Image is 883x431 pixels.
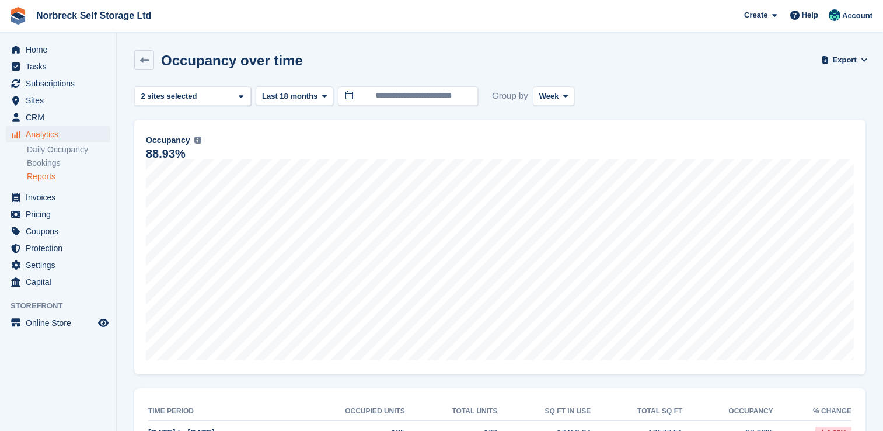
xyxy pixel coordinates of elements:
[744,9,767,21] span: Create
[497,402,591,421] th: sq ft in use
[6,315,110,331] a: menu
[26,41,96,58] span: Home
[26,126,96,142] span: Analytics
[26,315,96,331] span: Online Store
[591,402,682,421] th: Total sq ft
[405,402,498,421] th: Total units
[682,402,773,421] th: Occupancy
[533,86,574,106] button: Week
[823,50,865,69] button: Export
[6,257,110,273] a: menu
[492,86,528,106] span: Group by
[27,171,110,182] a: Reports
[139,91,201,102] div: 2 sites selected
[26,58,96,75] span: Tasks
[26,223,96,239] span: Coupons
[26,189,96,206] span: Invoices
[6,206,110,223] a: menu
[27,158,110,169] a: Bookings
[262,91,317,102] span: Last 18 months
[802,9,818,21] span: Help
[6,41,110,58] a: menu
[32,6,156,25] a: Norbreck Self Storage Ltd
[161,53,303,68] h2: Occupancy over time
[773,402,851,421] th: % change
[148,402,283,421] th: Time period
[26,206,96,223] span: Pricing
[6,274,110,290] a: menu
[146,149,186,159] div: 88.93%
[842,10,872,22] span: Account
[6,92,110,109] a: menu
[26,75,96,92] span: Subscriptions
[6,240,110,256] a: menu
[26,257,96,273] span: Settings
[26,109,96,126] span: CRM
[6,109,110,126] a: menu
[26,240,96,256] span: Protection
[6,223,110,239] a: menu
[283,402,405,421] th: Occupied units
[26,92,96,109] span: Sites
[27,144,110,155] a: Daily Occupancy
[11,300,116,312] span: Storefront
[6,75,110,92] a: menu
[6,58,110,75] a: menu
[833,54,857,66] span: Export
[146,134,190,147] span: Occupancy
[256,86,333,106] button: Last 18 months
[9,7,27,25] img: stora-icon-8386f47178a22dfd0bd8f6a31ec36ba5ce8667c1dd55bd0f319d3a0aa187defe.svg
[539,91,559,102] span: Week
[26,274,96,290] span: Capital
[194,137,201,144] img: icon-info-grey-7440780725fd019a000dd9b08b2336e03edf1995a4989e88bcd33f0948082b44.svg
[6,189,110,206] a: menu
[96,316,110,330] a: Preview store
[829,9,840,21] img: Sally King
[6,126,110,142] a: menu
